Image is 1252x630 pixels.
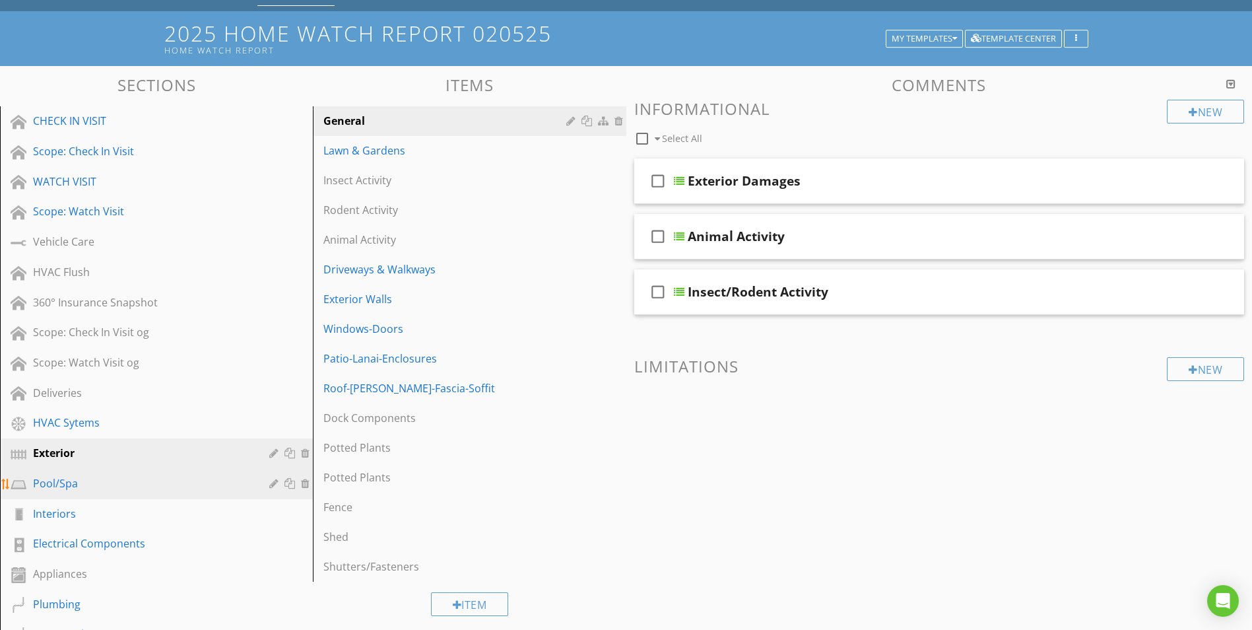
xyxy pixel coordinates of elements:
div: CHECK IN VISIT [33,113,250,129]
div: Rodent Activity [323,202,570,218]
div: Exterior Walls [323,291,570,307]
div: Fence [323,499,570,515]
h1: 2025 Home Watch Report 020525 [164,22,1088,55]
div: Plumbing [33,596,250,612]
h3: Items [313,76,626,94]
h3: Comments [634,76,1245,94]
div: Item [431,592,509,616]
div: Electrical Components [33,536,250,551]
div: Pool/Spa [33,475,250,491]
div: Open Intercom Messenger [1207,585,1239,617]
div: WATCH VISIT [33,174,250,190]
button: Template Center [965,30,1062,48]
div: Deliveries [33,385,250,401]
h3: Informational [634,100,1245,118]
i: check_box_outline_blank [647,276,669,308]
div: Insect/Rodent Activity [688,284,828,300]
div: Appliances [33,566,250,582]
div: Exterior Damages [688,173,801,189]
div: General [323,113,570,129]
div: Home Watch Report [164,45,890,55]
div: Potted Plants [323,470,570,485]
div: Dock Components [323,410,570,426]
i: check_box_outline_blank [647,165,669,197]
div: Animal Activity [688,228,785,244]
div: Scope: Check In Visit [33,143,250,159]
h3: Limitations [634,357,1245,375]
div: Shutters/Fasteners [323,559,570,575]
div: Vehicle Care [33,234,250,250]
div: HVAC Flush [33,264,250,280]
div: Patio-Lanai-Enclosures [323,351,570,367]
span: Select All [662,132,702,145]
div: Scope: Watch Visit og [33,355,250,370]
div: 360° Insurance Snapshot [33,295,250,310]
div: Scope: Watch Visit [33,203,250,219]
div: Scope: Check In Visit og [33,324,250,340]
div: New [1167,357,1244,381]
div: Driveways & Walkways [323,262,570,277]
div: Potted Plants [323,440,570,456]
div: New [1167,100,1244,123]
div: Interiors [33,506,250,522]
div: Windows-Doors [323,321,570,337]
button: My Templates [886,30,963,48]
div: Insect Activity [323,172,570,188]
div: Shed [323,529,570,545]
i: check_box_outline_blank [647,221,669,252]
div: My Templates [892,34,957,44]
a: Template Center [965,32,1062,44]
div: Animal Activity [323,232,570,248]
div: HVAC Sytems [33,415,250,431]
div: Roof-[PERSON_NAME]-Fascia-Soffit [323,380,570,396]
div: Lawn & Gardens [323,143,570,158]
div: Template Center [971,34,1056,44]
div: Exterior [33,445,250,461]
